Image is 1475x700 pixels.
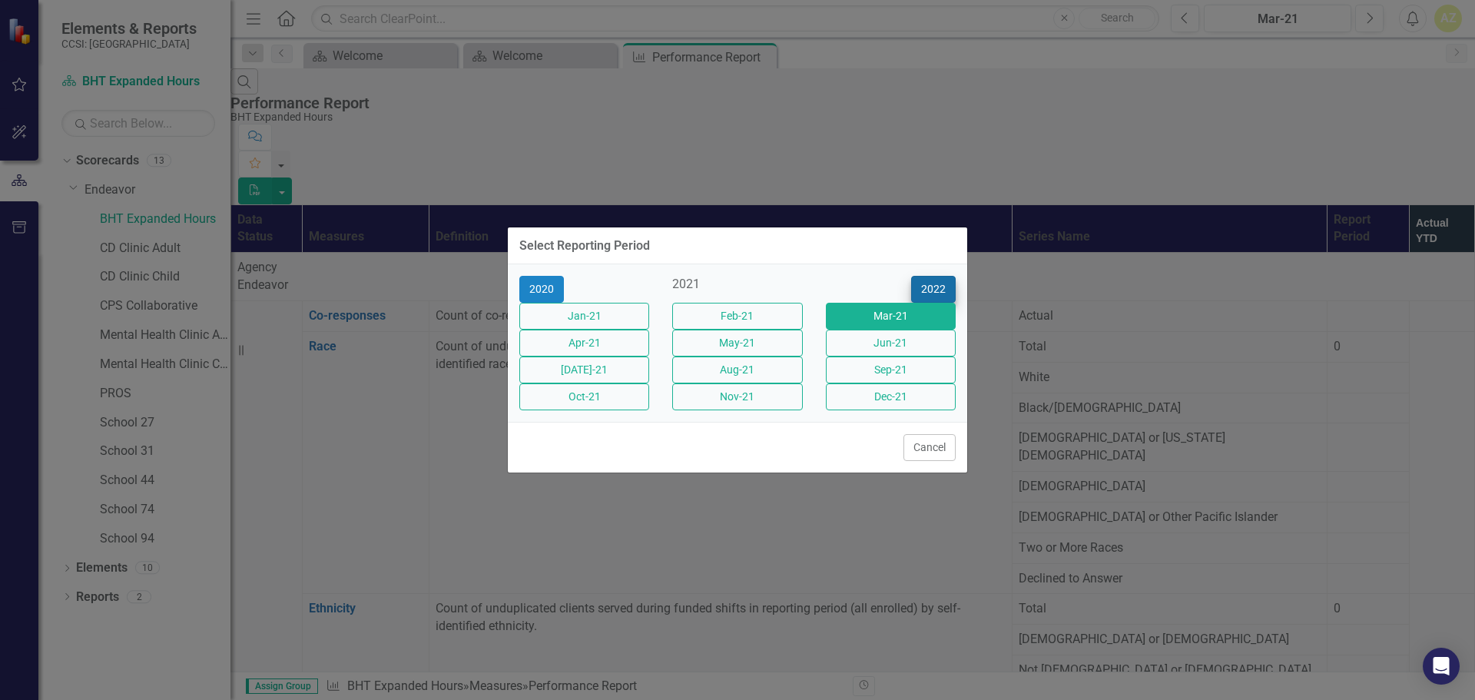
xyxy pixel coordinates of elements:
button: 2022 [911,276,956,303]
button: Sep-21 [826,357,956,383]
button: Jan-21 [519,303,649,330]
button: [DATE]-21 [519,357,649,383]
button: Mar-21 [826,303,956,330]
div: 2021 [672,276,802,294]
button: Aug-21 [672,357,802,383]
div: Select Reporting Period [519,239,650,253]
button: Jun-21 [826,330,956,357]
button: Nov-21 [672,383,802,410]
button: Feb-21 [672,303,802,330]
button: 2020 [519,276,564,303]
button: Oct-21 [519,383,649,410]
button: Cancel [903,434,956,461]
div: Open Intercom Messenger [1423,648,1460,685]
button: May-21 [672,330,802,357]
button: Apr-21 [519,330,649,357]
button: Dec-21 [826,383,956,410]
